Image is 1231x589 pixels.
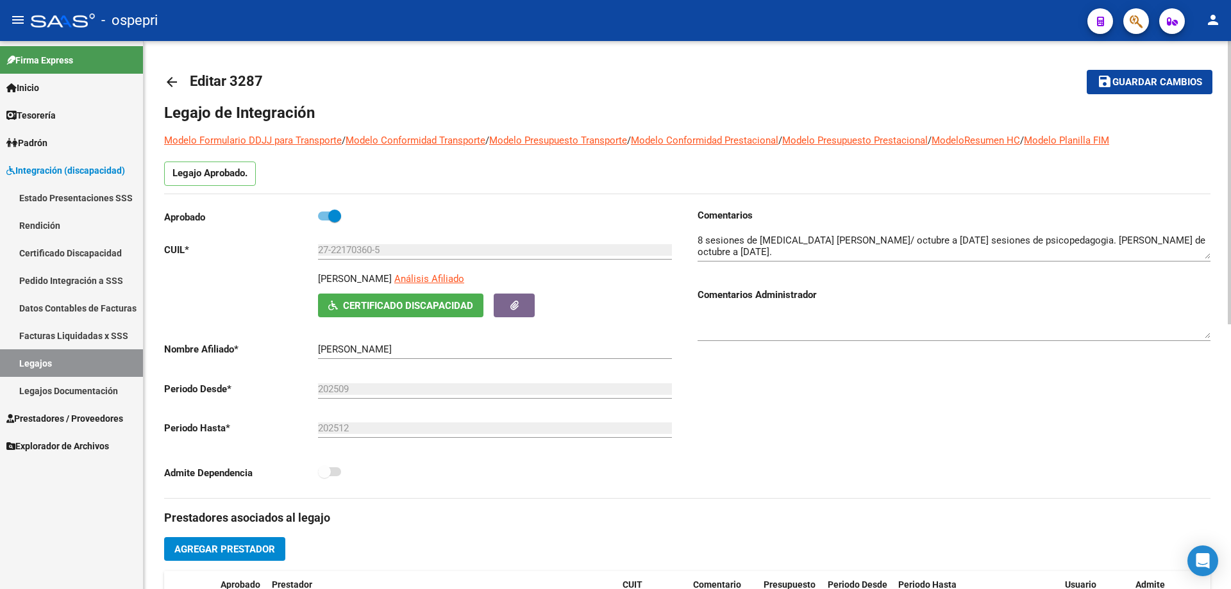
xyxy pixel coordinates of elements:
span: Explorador de Archivos [6,439,109,453]
p: CUIL [164,243,318,257]
h1: Legajo de Integración [164,103,1210,123]
p: Legajo Aprobado. [164,162,256,186]
span: - ospepri [101,6,158,35]
h3: Prestadores asociados al legajo [164,509,1210,527]
span: Editar 3287 [190,73,263,89]
mat-icon: person [1205,12,1221,28]
span: Guardar cambios [1112,77,1202,88]
span: Certificado Discapacidad [343,300,473,311]
span: Inicio [6,81,39,95]
span: Integración (discapacidad) [6,163,125,178]
a: Modelo Conformidad Transporte [346,135,485,146]
p: [PERSON_NAME] [318,272,392,286]
button: Guardar cambios [1087,70,1212,94]
a: ModeloResumen HC [932,135,1020,146]
h3: Comentarios [698,208,1210,222]
a: Modelo Presupuesto Prestacional [782,135,928,146]
button: Agregar Prestador [164,537,285,561]
span: Agregar Prestador [174,543,275,555]
span: Firma Express [6,53,73,67]
a: Modelo Formulario DDJJ para Transporte [164,135,342,146]
a: Modelo Planilla FIM [1024,135,1109,146]
span: Padrón [6,136,47,150]
div: Open Intercom Messenger [1187,545,1218,576]
p: Admite Dependencia [164,466,318,480]
span: Tesorería [6,108,56,122]
mat-icon: menu [10,12,26,28]
p: Nombre Afiliado [164,342,318,356]
button: Certificado Discapacidad [318,294,483,317]
p: Periodo Desde [164,382,318,396]
span: Prestadores / Proveedores [6,411,123,426]
span: Análisis Afiliado [394,273,464,285]
p: Aprobado [164,210,318,224]
mat-icon: save [1097,74,1112,89]
h3: Comentarios Administrador [698,288,1210,302]
a: Modelo Conformidad Prestacional [631,135,778,146]
a: Modelo Presupuesto Transporte [489,135,627,146]
mat-icon: arrow_back [164,74,180,90]
p: Periodo Hasta [164,421,318,435]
